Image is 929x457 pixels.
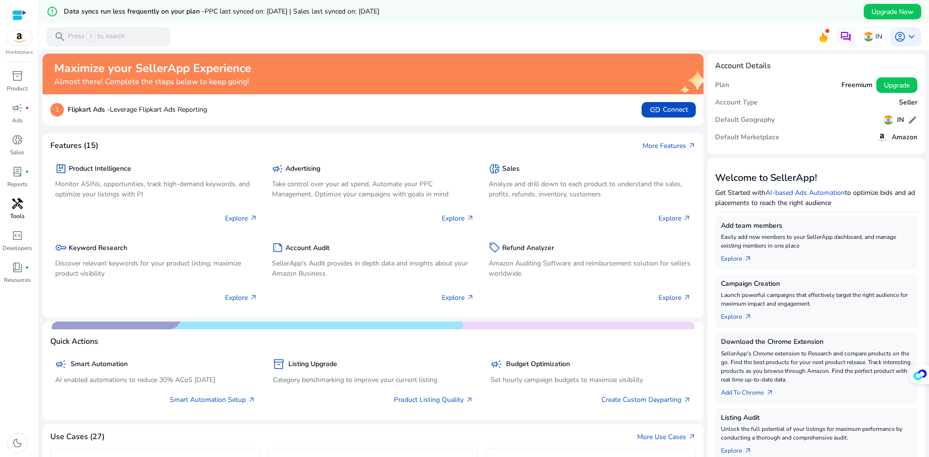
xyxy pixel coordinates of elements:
[12,70,23,82] span: inventory_2
[285,165,320,173] h5: Advertising
[875,28,882,45] p: IN
[715,133,779,142] h5: Default Marketplace
[273,358,285,370] span: inventory_2
[87,31,95,42] span: /
[721,222,912,230] h5: Add team members
[442,213,474,223] p: Explore
[285,244,330,252] h5: Account Audit
[744,447,752,455] span: arrow_outward
[273,375,473,385] p: Category benchmarking to improve your current listing
[642,102,696,118] button: linkConnect
[643,141,696,151] a: More Featuresarrow_outward
[649,104,661,116] span: link
[906,31,917,43] span: keyboard_arrow_down
[170,395,255,405] a: Smart Automation Setup
[272,179,474,199] p: Take control over your ad spend, Automate your PPC Management, Optimize your campaigns with goals...
[69,165,131,173] h5: Product Intelligence
[466,214,474,222] span: arrow_outward
[721,291,912,308] p: Launch powerful campaigns that effectively target the right audience for maximum impact and engag...
[489,179,691,199] p: Analyze and drill down to each product to understand the sales, profits, refunds, inventory, cust...
[715,172,917,184] h3: Welcome to SellerApp!
[55,358,67,370] span: campaign
[491,358,502,370] span: campaign
[250,214,257,222] span: arrow_outward
[55,258,257,279] p: Discover relevant keywords for your product listing, maximize product visibility
[2,244,32,252] p: Developers
[4,276,31,284] p: Resources
[721,349,912,384] p: SellerApp's Chrome extension to Research and compare products on the go. Find the best products f...
[897,116,904,124] h5: IN
[864,32,873,42] img: in.svg
[272,258,474,279] p: SellerApp's Audit provides in depth data and insights about your Amazon Business.
[715,188,917,208] p: Get Started with to optimize bids and ad placements to reach the right audience
[55,179,257,199] p: Monitor ASINs, opportunities, track high-demand keywords, and optimize your listings with PI
[884,80,910,90] span: Upgrade
[601,395,691,405] a: Create Custom Dayparting
[25,265,29,269] span: fiber_manual_record
[721,233,912,250] p: Easily add new members to your SellerApp dashboard, and manage existing members in one place
[25,170,29,174] span: fiber_manual_record
[721,384,781,398] a: Add To Chrome
[71,360,128,369] h5: Smart Automation
[7,180,28,189] p: Reports
[683,294,691,301] span: arrow_outward
[688,433,696,441] span: arrow_outward
[69,244,127,252] h5: Keyword Research
[10,148,24,157] p: Sales
[841,81,872,89] h5: Freemium
[7,84,28,93] p: Product
[899,99,917,107] h5: Seller
[502,244,554,252] h5: Refund Analyzer
[12,102,23,114] span: campaign
[12,134,23,146] span: donut_small
[721,414,912,422] h5: Listing Audit
[250,294,257,301] span: arrow_outward
[721,425,912,442] p: Unlock the full potential of your listings for maximum performance by conducting a thorough and c...
[12,116,23,125] p: Ads
[715,99,758,107] h5: Account Type
[637,432,696,442] a: More Use Casesarrow_outward
[659,293,691,303] p: Explore
[502,165,520,173] h5: Sales
[55,163,67,175] span: package
[442,293,474,303] p: Explore
[864,4,921,19] button: Upgrade Now
[50,103,64,117] p: 1
[489,242,500,253] span: sell
[50,141,98,150] h4: Features (15)
[10,212,25,221] p: Tools
[54,31,66,43] span: search
[12,166,23,177] span: lab_profile
[6,30,32,45] img: amazon.svg
[12,262,23,273] span: book_4
[744,255,752,263] span: arrow_outward
[68,104,207,115] p: Leverage Flipkart Ads Reporting
[12,198,23,209] span: handyman
[721,250,760,264] a: Explorearrow_outward
[506,360,570,369] h5: Budget Optimization
[68,105,110,114] b: Flipkart Ads -
[884,115,893,125] img: in.svg
[6,49,33,56] p: Marketplace
[288,360,337,369] h5: Listing Upgrade
[465,396,473,404] span: arrow_outward
[908,115,917,125] span: edit
[721,308,760,322] a: Explorearrow_outward
[715,61,771,71] h4: Account Details
[394,395,473,405] a: Product Listing Quality
[721,280,912,288] h5: Campaign Creation
[489,258,691,279] p: Amazon Auditing Software and reimbursement solution for sellers worldwide.
[50,337,98,346] h4: Quick Actions
[248,396,255,404] span: arrow_outward
[892,133,917,142] h5: Amazon
[54,77,251,87] h4: Almost there! Complete the steps below to keep going!
[649,104,688,116] span: Connect
[272,163,284,175] span: campaign
[64,8,379,16] h5: Data syncs run less frequently on your plan -
[715,81,729,89] h5: Plan
[225,293,257,303] p: Explore
[25,106,29,110] span: fiber_manual_record
[659,213,691,223] p: Explore
[50,432,105,442] h4: Use Cases (27)
[466,294,474,301] span: arrow_outward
